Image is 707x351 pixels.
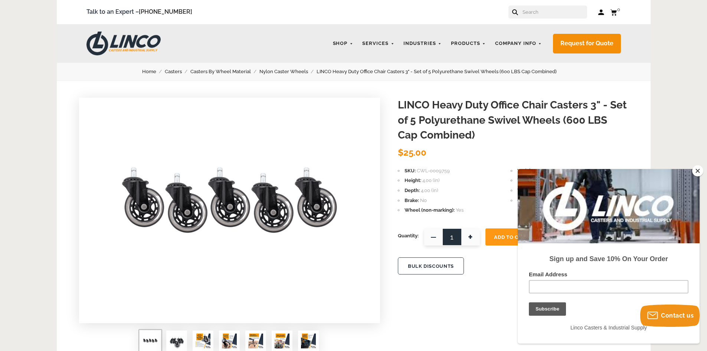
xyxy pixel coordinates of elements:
[301,334,316,348] img: LINCO Heavy Duty Office Chair Casters 3" - Set of 5 Polyurethane Swivel Wheels (600 LBS Cap Combi...
[424,228,443,246] span: —
[32,86,150,94] strong: Sign up and Save 10% On Your Order
[553,34,621,53] a: Request for Quote
[53,156,129,162] span: Linco Casters & Industrial Supply
[417,168,450,173] span: CWL-0009759
[610,7,621,17] a: 0
[222,334,237,348] img: LINCO Heavy Duty Office Chair Casters 3" - Set of 5 Polyurethane Swivel Wheels (600 LBS Cap Combi...
[447,36,490,51] a: Products
[190,68,259,76] a: Casters By Wheel Material
[405,207,455,213] span: Wheel (non-marking)
[522,6,587,19] input: Search
[86,32,161,55] img: LINCO CASTERS & INDUSTRIAL SUPPLY
[400,36,445,51] a: Industries
[275,334,289,348] img: LINCO Heavy Duty Office Chair Casters 3" - Set of 5 Polyurethane Swivel Wheels (600 LBS Cap Combi...
[196,334,210,348] img: LINCO Heavy Duty Office Chair Casters 3" - Set of 5 Polyurethane Swivel Wheels (600 LBS Cap Combi...
[329,36,357,51] a: Shop
[259,68,317,76] a: Nylon Caster Wheels
[640,305,700,327] button: Contact us
[139,8,192,15] a: [PHONE_NUMBER]
[317,68,565,76] a: LINCO Heavy Duty Office Chair Casters 3" - Set of 5 Polyurethane Swivel Wheels (600 LBS Cap Combi...
[398,98,628,143] h1: LINCO Heavy Duty Office Chair Casters 3" - Set of 5 Polyurethane Swivel Wheels (600 LBS Cap Combi...
[405,168,416,173] span: SKU
[494,234,528,240] span: Add To Cart
[517,188,549,193] span: Wheel Width
[692,165,703,176] button: Close
[11,102,171,111] label: Email Address
[491,36,546,51] a: Company Info
[118,98,341,321] img: LINCO Heavy Duty Office Chair Casters 3" - Set of 5 Polyurethane Swivel Wheels (600 LBS Cap Combi...
[143,334,158,348] img: LINCO Heavy Duty Office Chair Casters 3" - Set of 5 Polyurethane Swivel Wheels (600 LBS Cap Combi...
[420,198,427,203] span: No
[617,7,620,12] span: 0
[165,68,190,76] a: Casters
[517,168,535,173] span: Weight
[248,334,263,348] img: LINCO Heavy Duty Office Chair Casters 3" - Set of 5 Polyurethane Swivel Wheels (600 LBS Cap Combi...
[456,207,464,213] span: Yes
[398,147,426,158] span: $25.00
[86,7,192,17] span: Talk to an Expert –
[485,228,537,246] button: Add To Cart
[422,178,439,183] span: 4.00 (in)
[536,168,556,173] span: 3.40 LBS
[517,178,533,183] span: Width
[359,36,398,51] a: Services
[405,198,419,203] span: Brake
[661,312,694,319] span: Contact us
[421,188,438,193] span: 4.00 (in)
[405,188,420,193] span: Depth
[398,228,419,243] span: Quantity
[169,334,184,348] img: LINCO Heavy Duty Office Chair Casters 3" - Set of 5 Polyurethane Swivel Wheels (600 LBS Cap Combi...
[598,9,605,16] a: Log in
[11,133,48,147] input: Subscribe
[398,257,464,274] button: BULK DISCOUNTS
[461,228,480,246] span: +
[517,198,546,203] span: Caster Type
[405,178,421,183] span: Height
[142,68,165,76] a: Home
